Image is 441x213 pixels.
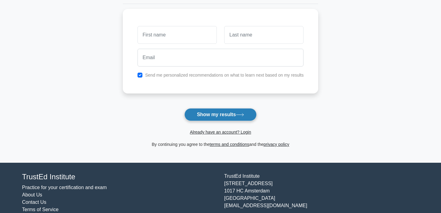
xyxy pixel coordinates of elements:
[119,141,322,148] div: By continuing you agree to the and the
[138,26,217,44] input: First name
[264,142,289,147] a: privacy policy
[224,26,303,44] input: Last name
[22,207,58,212] a: Terms of Service
[184,108,257,121] button: Show my results
[190,130,251,135] a: Already have an account? Login
[22,173,217,181] h4: TrustEd Institute
[210,142,249,147] a: terms and conditions
[22,200,46,205] a: Contact Us
[22,185,107,190] a: Practice for your certification and exam
[138,49,304,67] input: Email
[22,192,42,197] a: About Us
[145,73,304,78] label: Send me personalized recommendations on what to learn next based on my results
